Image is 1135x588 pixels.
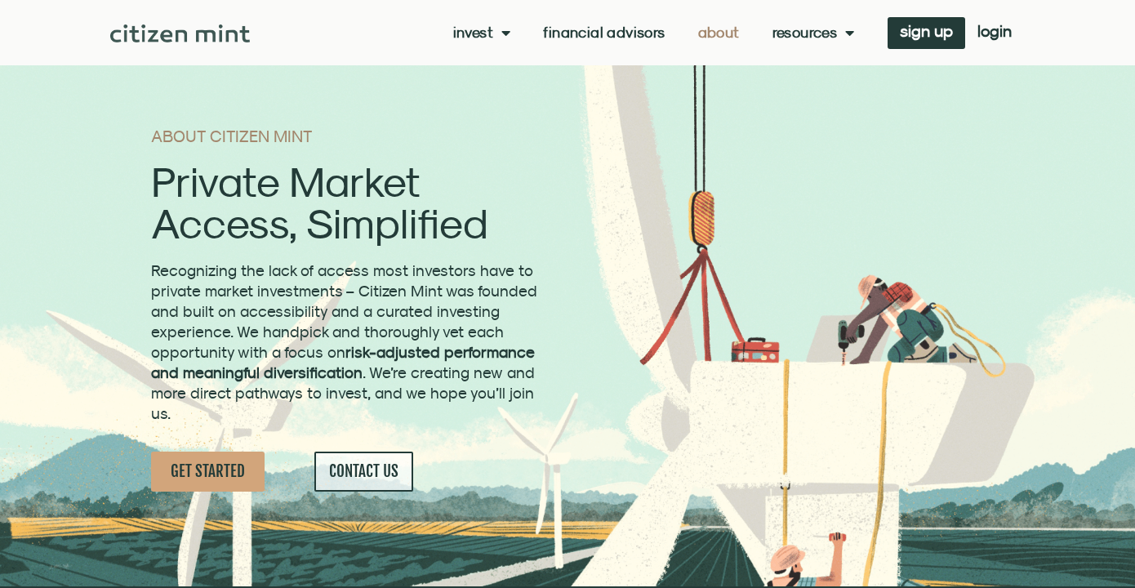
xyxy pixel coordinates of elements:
[151,161,542,244] h2: Private Market Access, Simplified
[314,452,413,492] a: CONTACT US
[698,24,740,41] a: About
[151,452,265,492] a: GET STARTED
[543,24,665,41] a: Financial Advisors
[151,261,537,422] span: Recognizing the lack of access most investors have to private market investments – Citizen Mint w...
[453,24,855,41] nav: Menu
[965,17,1024,49] a: login
[171,461,245,482] span: GET STARTED
[110,24,250,42] img: Citizen Mint
[977,25,1012,37] span: login
[453,24,511,41] a: Invest
[151,343,535,381] strong: risk-adjusted performance and meaningful diversification
[329,461,398,482] span: CONTACT US
[900,25,953,37] span: sign up
[151,128,542,145] h1: ABOUT CITIZEN MINT
[888,17,965,49] a: sign up
[772,24,855,41] a: Resources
